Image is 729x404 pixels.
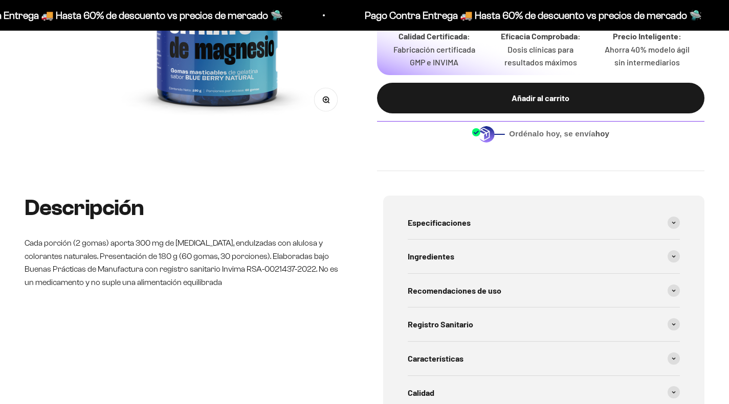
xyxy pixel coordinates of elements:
[408,206,680,240] summary: Especificaciones
[613,31,681,41] strong: Precio Inteligente:
[501,31,581,41] strong: Eficacia Comprobada:
[397,91,684,105] div: Añadir al carrito
[472,126,505,142] img: Despacho sin intermediarios
[25,196,346,220] h2: Descripción
[363,7,700,23] p: Pago Contra Entrega 🚚 Hasta 60% de descuento vs precios de mercado 🛸
[408,352,463,365] span: Características
[377,83,705,113] button: Añadir al carrito
[595,129,609,138] b: hoy
[408,342,680,375] summary: Características
[496,43,586,69] p: Dosis clínicas para resultados máximos
[408,250,454,263] span: Ingredientes
[408,386,434,399] span: Calidad
[408,307,680,341] summary: Registro Sanitario
[25,236,346,289] p: Cada porción (2 gomas) aporta 300 mg de [MEDICAL_DATA], endulzadas con alulosa y colorantes natur...
[408,274,680,307] summary: Recomendaciones de uso
[408,240,680,273] summary: Ingredientes
[399,31,470,41] strong: Calidad Certificada:
[408,318,473,331] span: Registro Sanitario
[509,128,609,139] span: Ordénalo hoy, se envía
[408,216,471,229] span: Especificaciones
[408,284,501,297] span: Recomendaciones de uso
[602,43,692,69] p: Ahorra 40% modelo ágil sin intermediarios
[389,43,479,69] p: Fabricación certificada GMP e INVIMA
